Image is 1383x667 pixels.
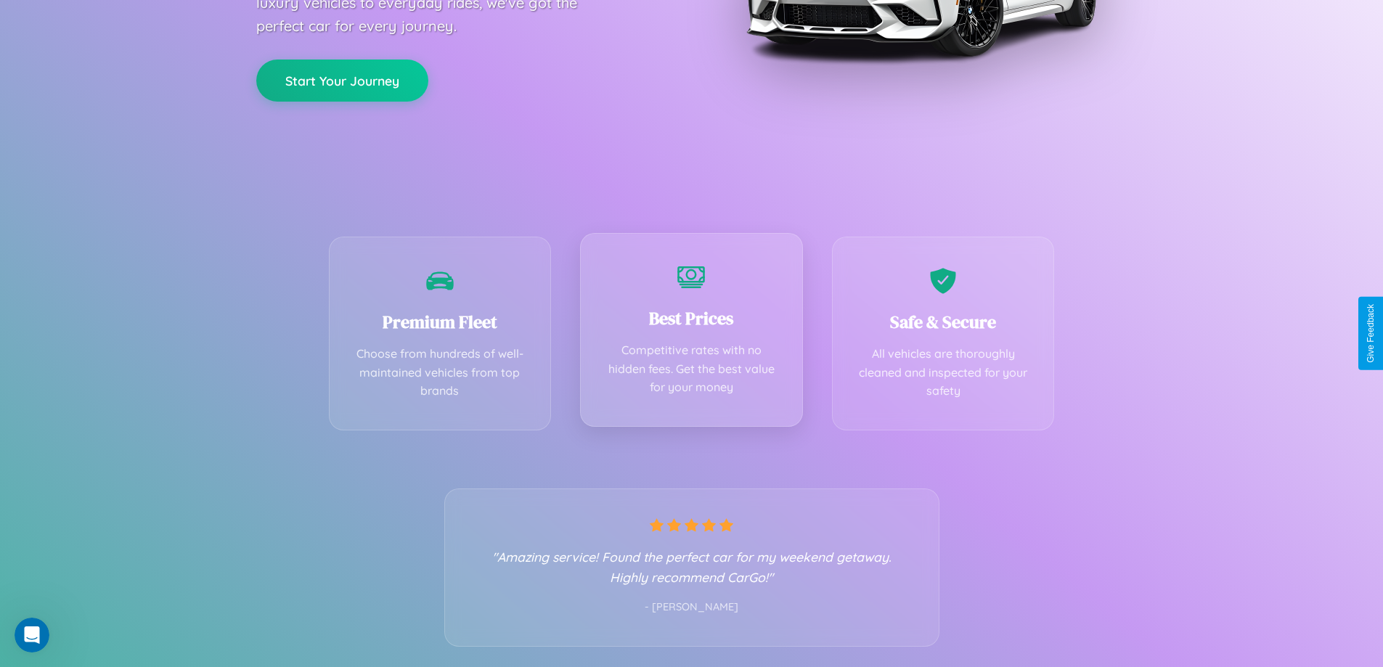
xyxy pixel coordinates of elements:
h3: Premium Fleet [351,310,529,334]
p: Choose from hundreds of well-maintained vehicles from top brands [351,345,529,401]
button: Start Your Journey [256,60,428,102]
h3: Safe & Secure [854,310,1032,334]
p: Competitive rates with no hidden fees. Get the best value for your money [603,341,780,397]
p: All vehicles are thoroughly cleaned and inspected for your safety [854,345,1032,401]
p: - [PERSON_NAME] [474,598,910,617]
iframe: Intercom live chat [15,618,49,652]
h3: Best Prices [603,306,780,330]
p: "Amazing service! Found the perfect car for my weekend getaway. Highly recommend CarGo!" [474,547,910,587]
div: Give Feedback [1366,304,1376,363]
